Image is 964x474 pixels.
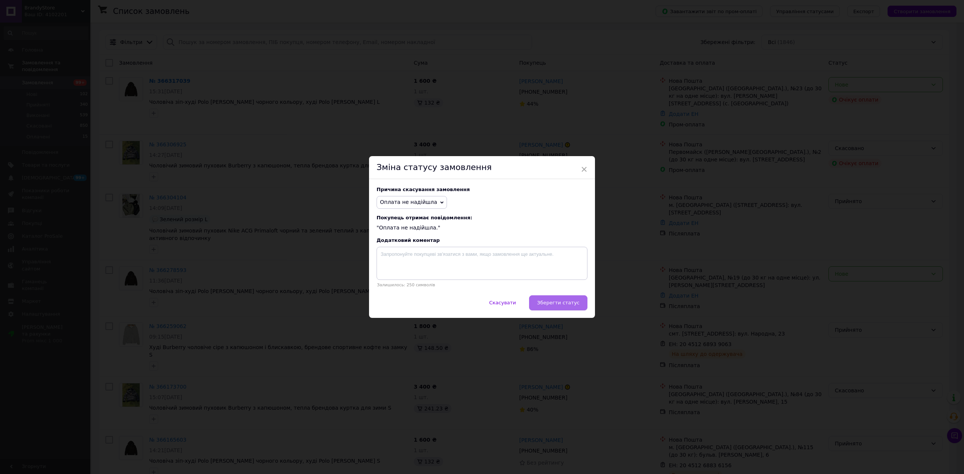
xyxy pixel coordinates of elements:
[489,300,516,305] span: Скасувати
[369,156,595,179] div: Зміна статусу замовлення
[380,199,437,205] span: Оплата не надійшла
[529,295,587,310] button: Зберегти статус
[377,215,587,220] span: Покупець отримає повідомлення:
[377,187,587,192] div: Причина скасування замовлення
[537,300,580,305] span: Зберегти статус
[377,215,587,232] div: "Оплата не надійшла."
[377,237,587,243] div: Додатковий коментар
[481,295,524,310] button: Скасувати
[377,283,587,287] p: Залишилось: 250 символів
[581,163,587,176] span: ×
